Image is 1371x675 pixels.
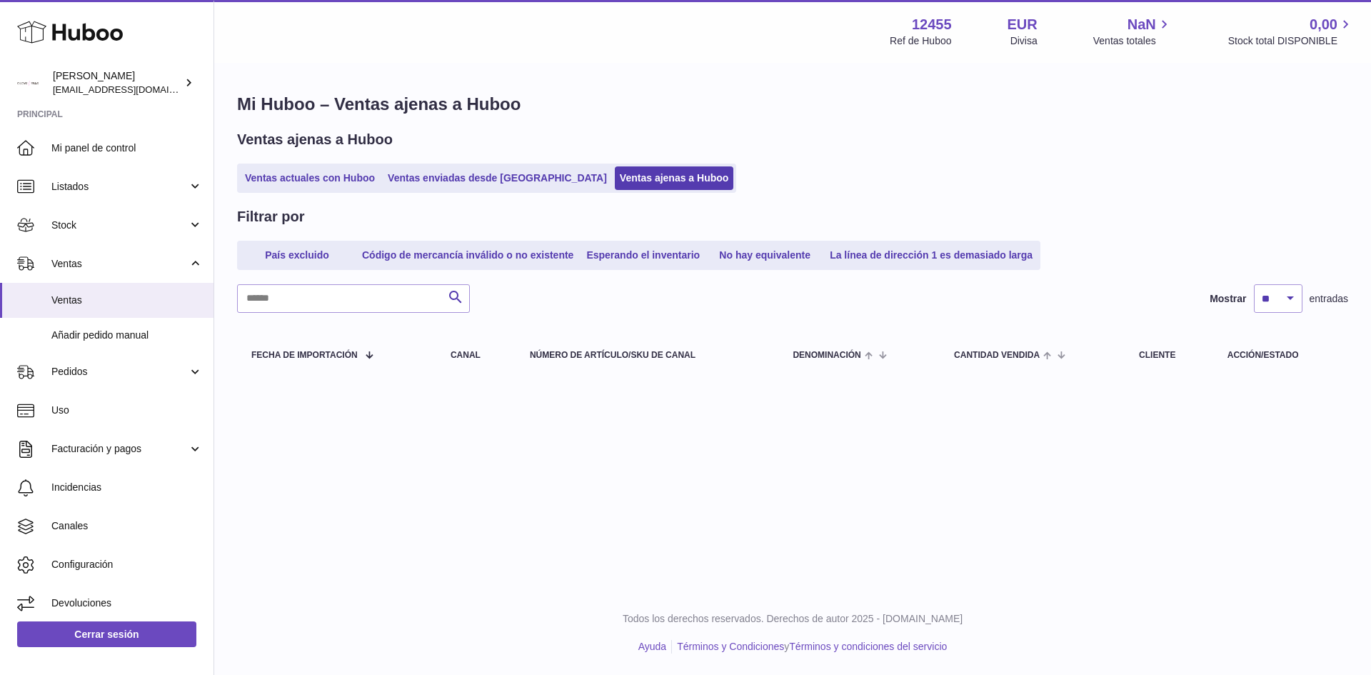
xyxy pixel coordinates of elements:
[789,641,947,652] a: Términos y condiciones del servicio
[383,166,612,190] a: Ventas enviadas desde [GEOGRAPHIC_DATA]
[51,558,203,571] span: Configuración
[51,141,203,155] span: Mi panel de control
[51,442,188,456] span: Facturación y pagos
[1128,15,1156,34] span: NaN
[51,365,188,379] span: Pedidos
[51,257,188,271] span: Ventas
[51,596,203,610] span: Devoluciones
[581,244,705,267] a: Esperando el inventario
[51,519,203,533] span: Canales
[1228,15,1354,48] a: 0,00 Stock total DISPONIBLE
[51,294,203,307] span: Ventas
[237,130,393,149] h2: Ventas ajenas a Huboo
[53,69,181,96] div: [PERSON_NAME]
[1093,34,1172,48] span: Ventas totales
[51,219,188,232] span: Stock
[672,640,947,654] li: y
[240,244,354,267] a: País excluido
[51,481,203,494] span: Incidencias
[1093,15,1172,48] a: NaN Ventas totales
[1139,351,1199,360] div: Cliente
[51,329,203,342] span: Añadir pedido manual
[912,15,952,34] strong: 12455
[357,244,578,267] a: Código de mercancía inválido o no existente
[17,621,196,647] a: Cerrar sesión
[51,404,203,417] span: Uso
[615,166,734,190] a: Ventas ajenas a Huboo
[53,84,210,95] span: [EMAIL_ADDRESS][DOMAIN_NAME]
[1310,15,1337,34] span: 0,00
[240,166,380,190] a: Ventas actuales con Huboo
[251,351,358,360] span: Fecha de importación
[1228,34,1354,48] span: Stock total DISPONIBLE
[890,34,951,48] div: Ref de Huboo
[1227,351,1334,360] div: Acción/Estado
[237,93,1348,116] h1: Mi Huboo – Ventas ajenas a Huboo
[954,351,1040,360] span: Cantidad vendida
[237,207,304,226] h2: Filtrar por
[1210,292,1246,306] label: Mostrar
[530,351,765,360] div: Número de artículo/SKU de canal
[17,72,39,94] img: pedidos@glowrias.com
[451,351,501,360] div: Canal
[1008,15,1038,34] strong: EUR
[677,641,784,652] a: Términos y Condiciones
[793,351,860,360] span: Denominación
[1310,292,1348,306] span: entradas
[1010,34,1038,48] div: Divisa
[638,641,666,652] a: Ayuda
[825,244,1038,267] a: La línea de dirección 1 es demasiado larga
[51,180,188,194] span: Listados
[708,244,822,267] a: No hay equivalente
[226,612,1360,626] p: Todos los derechos reservados. Derechos de autor 2025 - [DOMAIN_NAME]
